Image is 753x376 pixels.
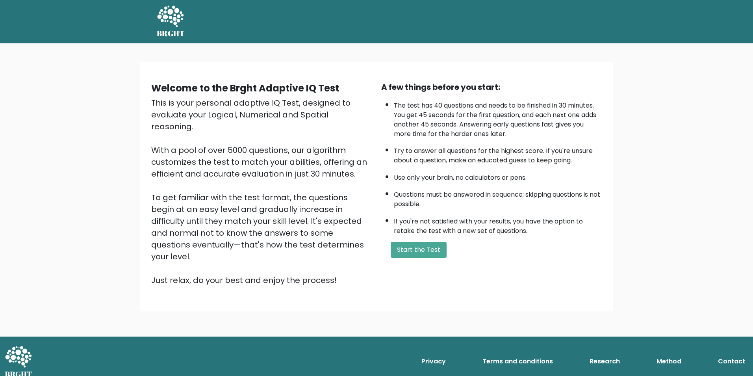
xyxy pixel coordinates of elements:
[151,97,372,286] div: This is your personal adaptive IQ Test, designed to evaluate your Logical, Numerical and Spatial ...
[151,82,339,95] b: Welcome to the Brght Adaptive IQ Test
[479,354,556,369] a: Terms and conditions
[394,142,602,165] li: Try to answer all questions for the highest score. If you're unsure about a question, make an edu...
[394,213,602,236] li: If you're not satisfied with your results, you have the option to retake the test with a new set ...
[394,186,602,209] li: Questions must be answered in sequence; skipping questions is not possible.
[418,354,449,369] a: Privacy
[394,169,602,182] li: Use only your brain, no calculators or pens.
[391,242,447,258] button: Start the Test
[586,354,623,369] a: Research
[157,3,185,40] a: BRGHT
[394,97,602,139] li: The test has 40 questions and needs to be finished in 30 minutes. You get 45 seconds for the firs...
[381,81,602,93] div: A few things before you start:
[715,354,748,369] a: Contact
[157,29,185,38] h5: BRGHT
[653,354,684,369] a: Method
